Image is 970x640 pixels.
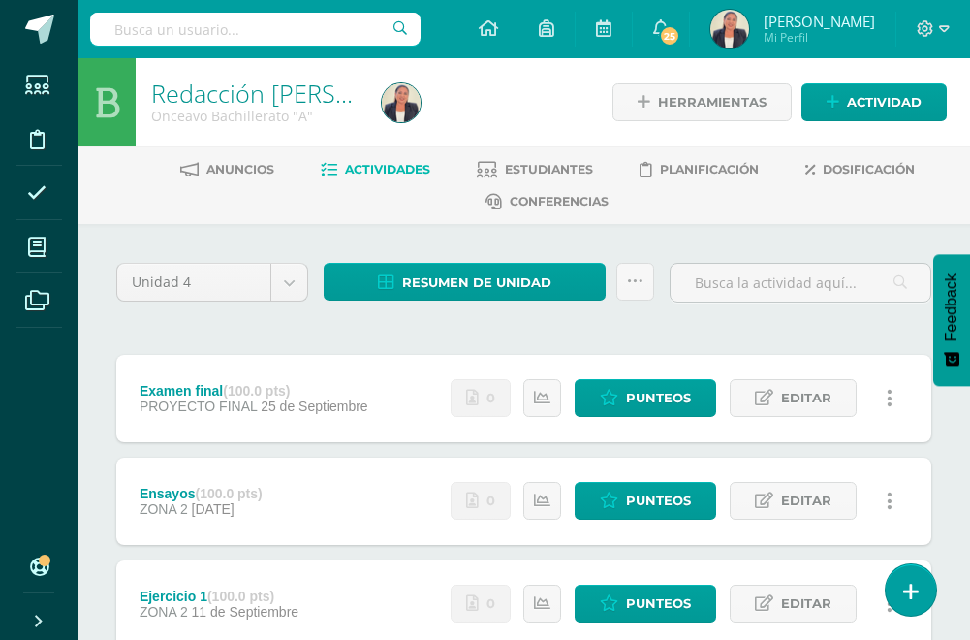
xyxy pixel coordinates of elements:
div: Ensayos [140,486,263,501]
a: Redacción [PERSON_NAME] V [151,77,477,110]
a: Herramientas [612,83,792,121]
span: Editar [781,586,831,622]
span: Punteos [626,483,691,519]
div: Onceavo Bachillerato 'A' [151,107,359,125]
span: Planificación [660,162,759,176]
a: No se han realizado entregas [451,379,511,417]
span: 25 [658,25,679,47]
a: Punteos [575,379,716,417]
span: Estudiantes [505,162,593,176]
span: Dosificación [823,162,915,176]
span: Punteos [626,586,691,622]
span: [PERSON_NAME] [764,12,875,31]
span: Unidad 4 [132,264,256,301]
strong: (100.0 pts) [223,383,290,399]
span: 0 [486,380,495,416]
span: Mi Perfil [764,29,875,46]
div: Ejercicio 1 [140,589,298,604]
button: Feedback - Mostrar encuesta [933,254,970,386]
a: Dosificación [805,154,915,185]
a: Punteos [575,482,716,520]
input: Busca un usuario... [90,13,421,46]
span: Actividades [345,162,430,176]
strong: (100.0 pts) [195,486,262,501]
a: Actividades [321,154,430,185]
a: No se han realizado entregas [451,585,511,623]
a: Resumen de unidad [324,263,606,301]
span: 0 [486,483,495,519]
a: Unidad 4 [117,264,307,301]
strong: (100.0 pts) [207,589,274,604]
img: 8bc7430e3f8928aa100dcf47602cf1d2.png [382,83,421,122]
span: Herramientas [658,84,767,120]
span: 11 de Septiembre [192,604,299,620]
span: Editar [781,380,831,416]
span: Editar [781,483,831,519]
a: Planificación [640,154,759,185]
a: No se han realizado entregas [451,482,511,520]
a: Punteos [575,585,716,623]
a: Estudiantes [477,154,593,185]
span: 25 de Septiembre [261,399,368,414]
span: Resumen de unidad [402,265,551,301]
span: ZONA 2 [140,604,188,620]
a: Anuncios [180,154,274,185]
span: 0 [486,586,495,622]
div: Examen final [140,383,368,399]
span: Actividad [847,84,922,120]
span: Punteos [626,380,691,416]
span: Anuncios [206,162,274,176]
span: ZONA 2 [140,501,188,517]
span: PROYECTO FINAL [140,399,257,414]
input: Busca la actividad aquí... [671,264,930,302]
a: Conferencias [485,186,609,217]
h1: Redacción Bach V [151,80,359,107]
span: [DATE] [192,501,235,517]
a: Actividad [801,83,947,121]
img: 8bc7430e3f8928aa100dcf47602cf1d2.png [710,10,749,48]
span: Feedback [943,273,960,341]
span: Conferencias [510,194,609,208]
